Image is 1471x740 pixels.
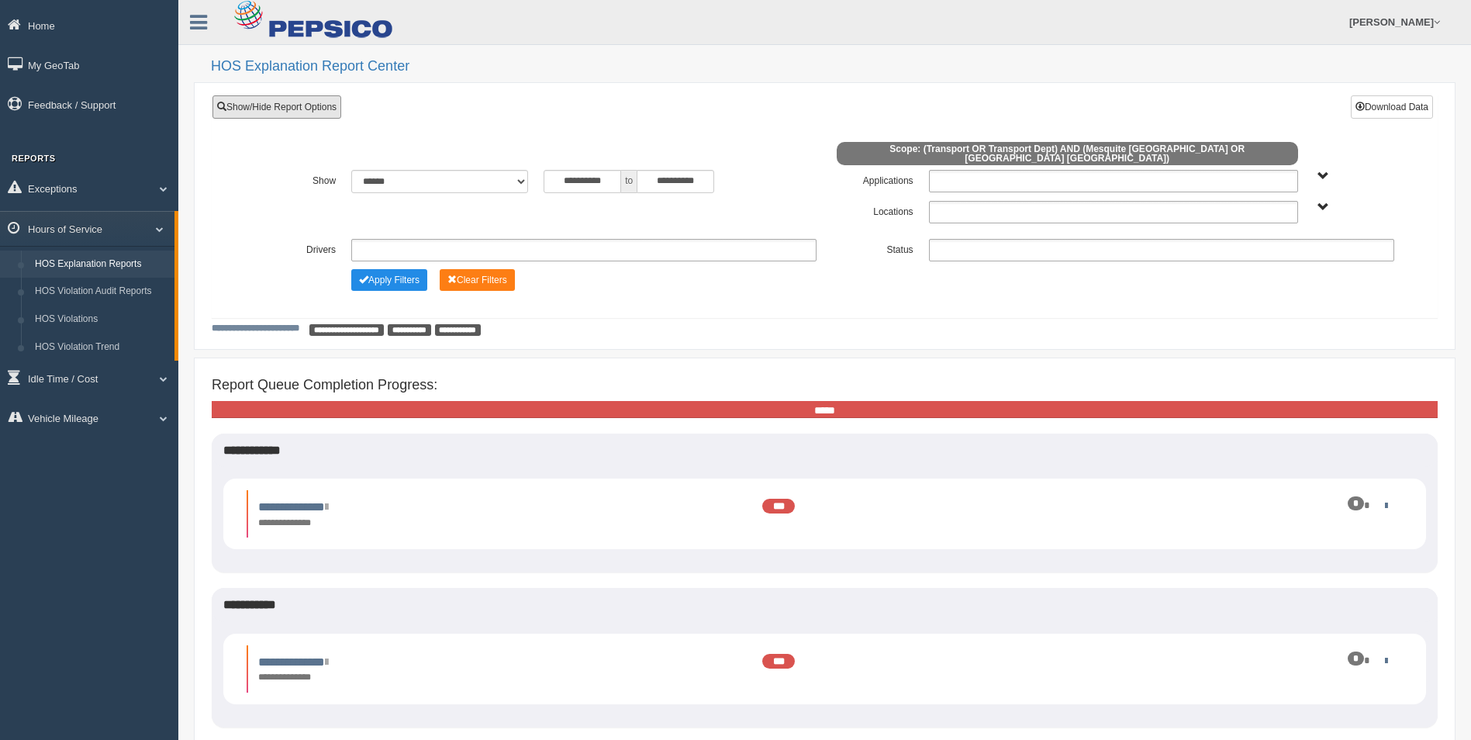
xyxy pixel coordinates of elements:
[824,239,920,258] label: Status
[247,170,344,188] label: Show
[351,269,427,291] button: Change Filter Options
[247,490,1403,538] li: Expand
[824,170,920,188] label: Applications
[28,334,174,361] a: HOS Violation Trend
[440,269,515,291] button: Change Filter Options
[247,645,1403,693] li: Expand
[28,306,174,334] a: HOS Violations
[837,142,1298,165] span: Scope: (Transport OR Transport Dept) AND (Mesquite [GEOGRAPHIC_DATA] OR [GEOGRAPHIC_DATA] [GEOGRA...
[247,239,344,258] label: Drivers
[621,170,637,193] span: to
[28,278,174,306] a: HOS Violation Audit Reports
[28,251,174,278] a: HOS Explanation Reports
[211,59,1455,74] h2: HOS Explanation Report Center
[212,95,341,119] a: Show/Hide Report Options
[212,378,1438,393] h4: Report Queue Completion Progress:
[825,201,921,220] label: Locations
[1351,95,1433,119] button: Download Data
